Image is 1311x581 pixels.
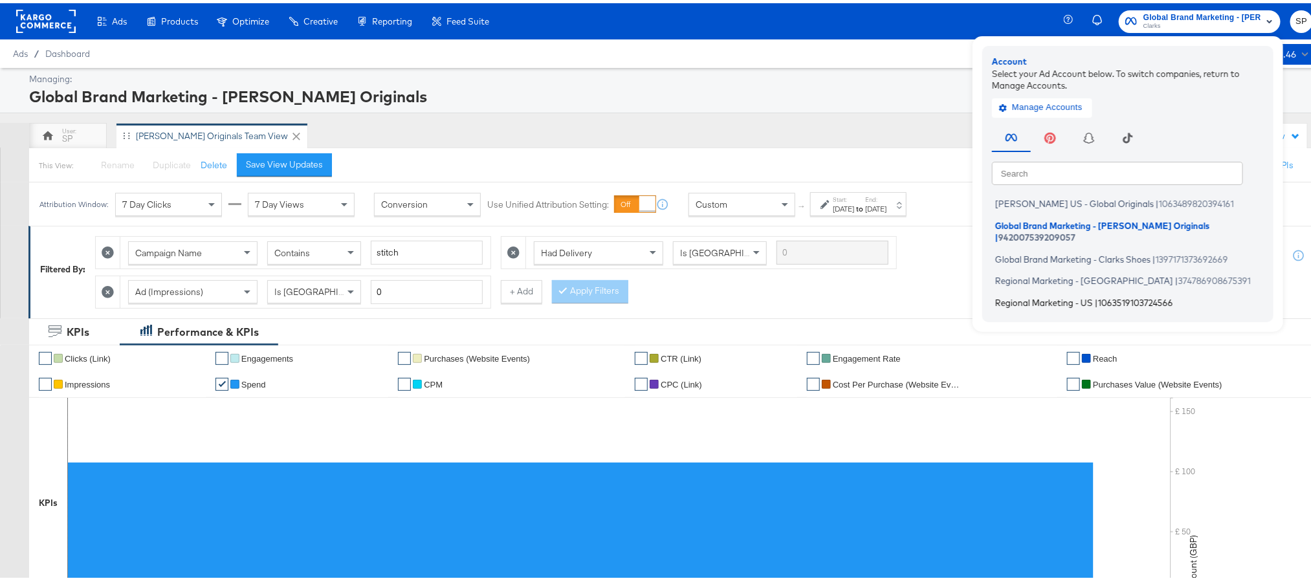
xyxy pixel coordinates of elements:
[661,351,701,360] span: CTR (Link)
[995,229,998,239] span: |
[161,13,198,23] span: Products
[833,201,854,211] div: [DATE]
[635,349,648,362] a: ✔
[1093,377,1222,386] span: Purchases Value (Website Events)
[13,45,28,56] span: Ads
[992,64,1264,88] div: Select your Ad Account below. To switch companies, return to Manage Accounts.
[995,250,1151,261] span: Global Brand Marketing - Clarks Shoes
[371,237,483,261] input: Enter a search term
[255,195,304,207] span: 7 Day Views
[136,127,288,139] div: [PERSON_NAME] Originals Team View
[854,201,865,210] strong: to
[123,129,130,136] div: Drag to reorder tab
[39,349,52,362] a: ✔
[992,94,1092,114] button: Manage Accounts
[1156,250,1228,261] span: 1397171373692669
[501,277,542,300] button: + Add
[1295,11,1308,26] span: SP
[424,377,443,386] span: CPM
[1067,375,1080,388] a: ✔
[135,244,202,256] span: Campaign Name
[833,351,901,360] span: Engagement Rate
[215,349,228,362] a: ✔
[39,375,52,388] a: ✔
[215,375,228,388] a: ✔
[998,229,1075,239] span: 942007539209057
[274,283,373,294] span: Is [GEOGRAPHIC_DATA]
[995,195,1154,206] span: [PERSON_NAME] US - Global Originals
[1143,18,1261,28] span: Clarks
[1143,8,1261,21] span: Global Brand Marketing - [PERSON_NAME] Originals
[153,156,191,168] span: Duplicate
[865,192,887,201] label: End:
[1095,294,1098,304] span: |
[232,13,269,23] span: Optimize
[807,349,820,362] a: ✔
[29,82,1310,104] div: Global Brand Marketing - [PERSON_NAME] Originals
[995,294,1093,304] span: Regional Marketing - US
[39,494,58,506] div: KPIs
[45,45,90,56] a: Dashboard
[807,375,820,388] a: ✔
[274,244,310,256] span: Contains
[65,351,111,360] span: Clicks (Link)
[424,351,530,360] span: Purchases (Website Events)
[372,13,412,23] span: Reporting
[237,150,332,173] button: Save View Updates
[487,195,609,208] label: Use Unified Attribution Setting:
[680,244,779,256] span: Is [GEOGRAPHIC_DATA]
[1002,97,1083,112] span: Manage Accounts
[865,201,887,211] div: [DATE]
[1119,7,1281,30] button: Global Brand Marketing - [PERSON_NAME] OriginalsClarks
[1152,250,1156,261] span: |
[112,13,127,23] span: Ads
[241,351,293,360] span: Engagements
[995,272,1173,283] span: Regional Marketing - [GEOGRAPHIC_DATA]
[398,349,411,362] a: ✔
[1067,349,1080,362] a: ✔
[241,377,266,386] span: Spend
[1159,195,1234,206] span: 1063489820394161
[303,13,338,23] span: Creative
[101,156,135,168] span: Rename
[63,129,73,142] div: SP
[398,375,411,388] a: ✔
[122,195,171,207] span: 7 Day Clicks
[29,70,1310,82] div: Managing:
[1178,272,1251,283] span: 374786908675391
[992,52,1264,65] div: Account
[135,283,203,294] span: Ad (Impressions)
[65,377,110,386] span: Impressions
[28,45,45,56] span: /
[371,277,483,301] input: Enter a number
[39,157,73,168] div: This View:
[777,237,888,261] input: Enter a search term
[696,195,727,207] span: Custom
[1156,195,1159,206] span: |
[446,13,489,23] span: Feed Suite
[1175,272,1178,283] span: |
[833,377,962,386] span: Cost Per Purchase (Website Events)
[201,156,227,168] button: Delete
[995,217,1210,227] span: Global Brand Marketing - [PERSON_NAME] Originals
[157,322,259,336] div: Performance & KPIs
[39,197,109,206] div: Attribution Window:
[67,322,89,336] div: KPIs
[635,375,648,388] a: ✔
[1093,351,1118,360] span: Reach
[541,244,592,256] span: Had Delivery
[246,155,323,168] div: Save View Updates
[40,260,85,272] div: Filtered By:
[833,192,854,201] label: Start:
[797,201,809,206] span: ↑
[381,195,428,207] span: Conversion
[661,377,702,386] span: CPC (Link)
[1098,294,1173,304] span: 1063519103724566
